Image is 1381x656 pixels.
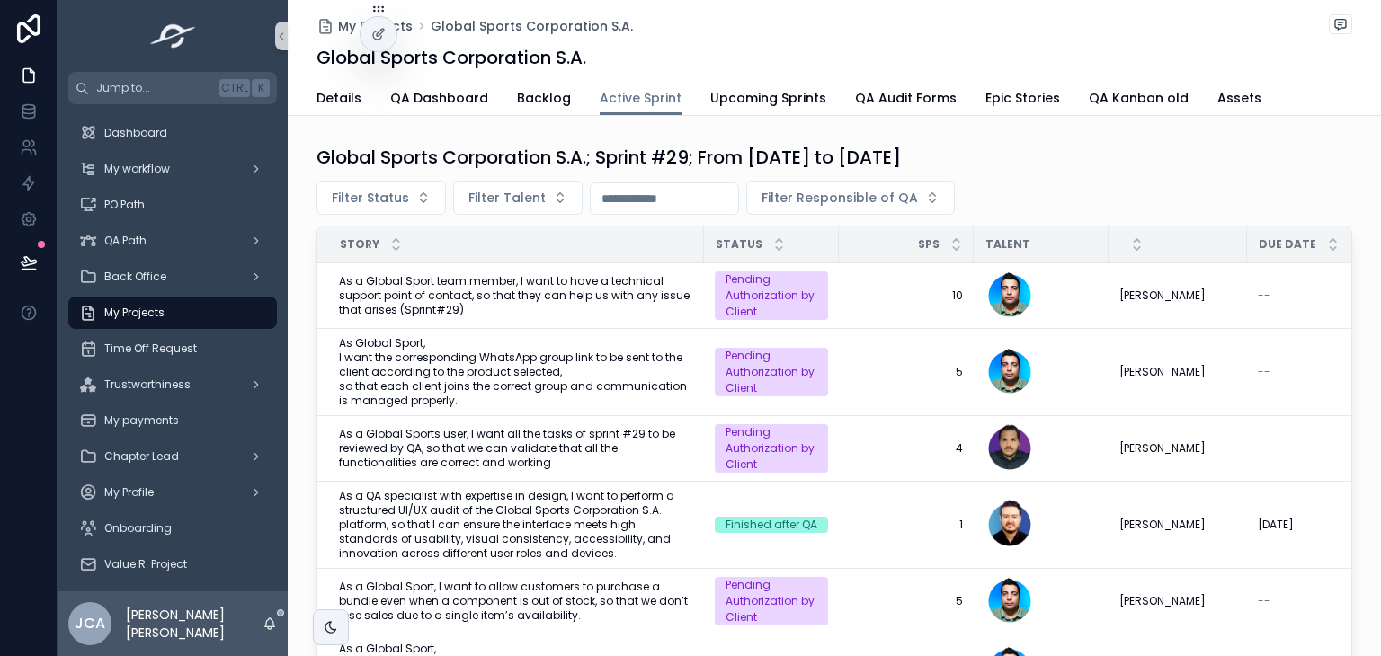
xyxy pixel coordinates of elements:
span: [PERSON_NAME] [1119,365,1206,379]
a: [PERSON_NAME] [1119,441,1236,456]
span: QA Path [104,234,147,248]
button: Jump to...CtrlK [68,72,277,104]
span: Active Sprint [600,89,682,107]
span: Back Office [104,270,166,284]
a: My Projects [316,17,413,35]
span: Status [716,237,762,252]
span: Filter Responsible of QA [762,189,918,207]
span: [PERSON_NAME] [1119,594,1206,608]
span: Value R. Project [104,557,187,572]
span: Upcoming Sprints [710,89,826,107]
a: -- [1258,288,1371,303]
span: Epic Stories [985,89,1060,107]
div: Pending Authorization by Client [726,348,817,396]
a: My Profile [68,476,277,509]
a: As a Global Sport, I want to allow customers to purchase a bundle even when a component is out of... [339,580,693,623]
span: Filter Talent [468,189,546,207]
a: 4 [850,441,963,456]
a: My payments [68,404,277,437]
button: Select Button [746,181,955,215]
h1: Global Sports Corporation S.A.; Sprint #29; From [DATE] to [DATE] [316,145,901,170]
a: As a Global Sport team member, I want to have a technical support point of contact, so that they ... [339,274,693,317]
a: [PERSON_NAME] [1119,594,1236,608]
span: QA Audit Forms [855,89,957,107]
a: As Global Sport, I want the corresponding WhatsApp group link to be sent to the client according ... [339,336,693,408]
span: Assets [1217,89,1261,107]
span: SPs [918,237,940,252]
a: As a QA specialist with expertise in design, I want to perform a structured UI/UX audit of the Gl... [339,489,693,561]
span: Backlog [517,89,571,107]
span: Filter Status [332,189,409,207]
a: Global Sports Corporation S.A. [431,17,633,35]
div: Pending Authorization by Client [726,271,817,320]
a: [DATE] [1258,518,1371,532]
a: [PERSON_NAME] [1119,365,1236,379]
span: Ctrl [219,79,250,97]
a: Finished after QA [715,517,828,533]
a: Pending Authorization by Client [715,271,828,320]
span: -- [1258,365,1270,379]
span: Chapter Lead [104,449,179,464]
a: Value R. Project [68,548,277,581]
a: Chapter Lead [68,440,277,473]
span: -- [1258,441,1270,456]
a: QA Path [68,225,277,257]
h1: Global Sports Corporation S.A. [316,45,586,70]
a: Pending Authorization by Client [715,577,828,625]
span: Onboarding [104,521,172,536]
a: Upcoming Sprints [710,82,826,118]
span: My Projects [104,306,165,320]
a: QA Kanban old [1089,82,1189,118]
span: JCA [75,613,105,634]
div: scrollable content [58,104,288,591]
a: Time Off Request [68,332,277,365]
span: Talent [985,237,1030,252]
span: QA Dashboard [390,89,488,107]
span: Trustworthiness [104,377,191,392]
a: 10 [850,288,963,303]
span: My payments [104,413,179,428]
span: [DATE] [1258,518,1294,532]
span: [PERSON_NAME] [1119,518,1206,532]
span: K [254,81,268,95]
div: Pending Authorization by Client [726,424,817,473]
a: My Projects [68,297,277,329]
a: My workflow [68,153,277,185]
a: As a Global Sports user, I want all the tasks of sprint #29 to be reviewed by QA, so that we can ... [339,427,693,470]
span: [PERSON_NAME] [1119,288,1206,303]
a: PO Path [68,189,277,221]
span: Jump to... [96,81,212,95]
a: -- [1258,365,1371,379]
button: Select Button [453,181,583,215]
span: -- [1258,288,1270,303]
span: Time Off Request [104,341,197,356]
a: QA Dashboard [390,82,488,118]
span: Due Date [1259,237,1316,252]
a: [PERSON_NAME] [1119,288,1236,303]
a: -- [1258,441,1371,456]
a: 5 [850,365,963,379]
span: Details [316,89,361,107]
img: App logo [145,22,201,50]
span: QA Kanban old [1089,89,1189,107]
span: My Projects [338,17,413,35]
a: 5 [850,594,963,608]
a: Back Office [68,261,277,293]
p: [PERSON_NAME] [PERSON_NAME] [126,606,263,642]
a: Dashboard [68,117,277,149]
span: My Profile [104,485,154,500]
a: Assets [1217,82,1261,118]
span: [PERSON_NAME] [1119,441,1206,456]
a: QA Audit Forms [855,82,957,118]
span: PO Path [104,198,145,212]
